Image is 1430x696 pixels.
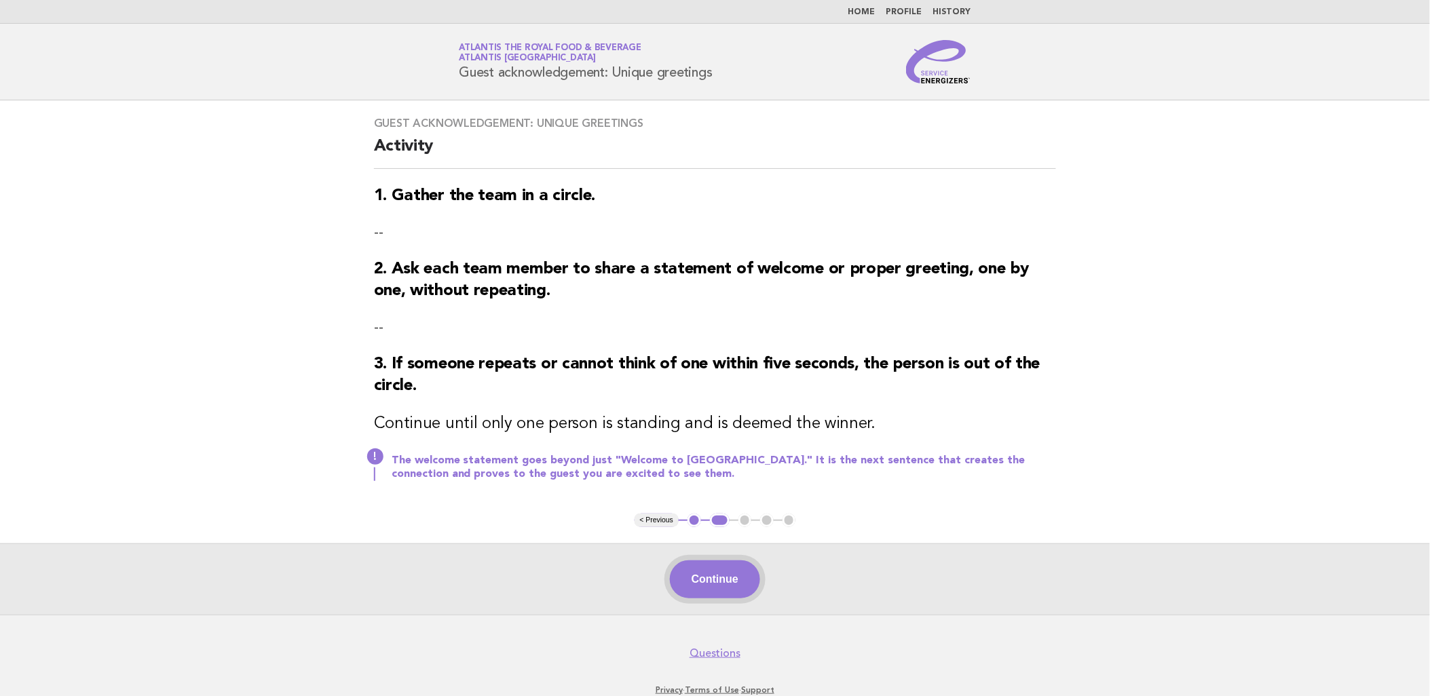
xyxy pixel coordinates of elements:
img: Service Energizers [906,40,971,83]
p: · · [300,684,1131,695]
span: Atlantis [GEOGRAPHIC_DATA] [459,54,597,63]
h3: Guest acknowledgement: Unique greetings [374,117,1057,130]
h1: Guest acknowledgement: Unique greetings [459,44,713,79]
button: < Previous [635,514,679,527]
a: History [933,8,971,16]
h3: Continue until only one person is standing and is deemed the winner. [374,413,1057,435]
strong: 1. Gather the team in a circle. [374,188,596,204]
a: Home [848,8,876,16]
button: 2 [710,514,730,527]
a: Atlantis the Royal Food & BeverageAtlantis [GEOGRAPHIC_DATA] [459,43,642,62]
p: -- [374,223,1057,242]
button: 1 [688,514,701,527]
a: Support [741,685,774,695]
strong: 2. Ask each team member to share a statement of welcome or proper greeting, one by one, without r... [374,261,1029,299]
a: Questions [690,646,740,660]
p: -- [374,318,1057,337]
a: Terms of Use [685,685,739,695]
button: Continue [670,560,760,598]
a: Privacy [656,685,683,695]
strong: 3. If someone repeats or cannot think of one within five seconds, the person is out of the circle. [374,356,1040,394]
a: Profile [886,8,922,16]
p: The welcome statement goes beyond just "Welcome to [GEOGRAPHIC_DATA]." It is the next sentence th... [392,454,1057,481]
h2: Activity [374,136,1057,169]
